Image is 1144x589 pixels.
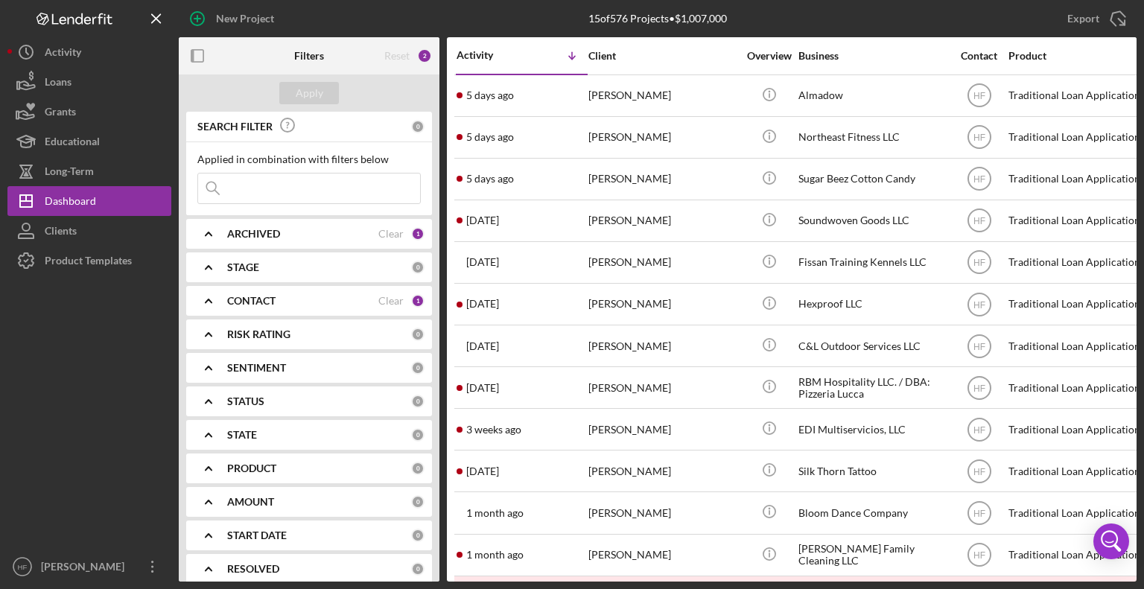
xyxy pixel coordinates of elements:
div: Bloom Dance Company [798,493,947,532]
button: Educational [7,127,171,156]
div: [PERSON_NAME] Family Cleaning LLC [798,535,947,575]
div: [PERSON_NAME] [588,284,737,324]
div: Loans [45,67,71,101]
div: Clear [378,295,404,307]
div: [PERSON_NAME] [588,326,737,366]
div: Sugar Beez Cotton Candy [798,159,947,199]
time: 2025-08-26 21:39 [466,256,499,268]
div: 0 [411,529,425,542]
b: AMOUNT [227,496,274,508]
div: New Project [216,4,274,34]
time: 2025-08-28 03:14 [466,214,499,226]
div: 0 [411,428,425,442]
div: 0 [411,328,425,341]
button: Product Templates [7,246,171,276]
div: 0 [411,120,425,133]
div: Open Intercom Messenger [1093,523,1129,559]
button: Clients [7,216,171,246]
b: SEARCH FILTER [197,121,273,133]
div: [PERSON_NAME] [588,410,737,449]
div: [PERSON_NAME] [588,159,737,199]
b: START DATE [227,529,287,541]
time: 2025-08-29 00:32 [466,131,514,143]
div: [PERSON_NAME] [588,201,737,241]
div: Export [1067,4,1099,34]
div: 0 [411,261,425,274]
div: 0 [411,395,425,408]
div: EDI Multiservicios, LLC [798,410,947,449]
b: STAGE [227,261,259,273]
div: 0 [411,361,425,375]
text: HF [973,550,985,561]
b: STATE [227,429,257,441]
b: PRODUCT [227,462,276,474]
text: HF [18,563,28,571]
text: HF [973,258,985,268]
div: RBM Hospitality LLC. / DBA: Pizzeria Lucca [798,368,947,407]
div: 0 [411,562,425,576]
div: Fissan Training Kennels LLC [798,243,947,282]
div: Business [798,50,947,62]
div: [PERSON_NAME] [588,535,737,575]
div: Activity [45,37,81,71]
button: HF[PERSON_NAME] [7,552,171,582]
b: Filters [294,50,324,62]
time: 2025-08-18 15:33 [466,340,499,352]
button: Grants [7,97,171,127]
div: Northeast Fitness LLC [798,118,947,157]
button: Export [1052,4,1137,34]
div: Clients [45,216,77,249]
button: Apply [279,82,339,104]
time: 2025-08-26 15:47 [466,298,499,310]
text: HF [973,341,985,351]
div: Almadow [798,76,947,115]
div: Overview [741,50,797,62]
div: Apply [296,82,323,104]
time: 2025-08-14 03:17 [466,424,521,436]
b: CONTACT [227,295,276,307]
div: Soundwoven Goods LLC [798,201,947,241]
div: [PERSON_NAME] [588,118,737,157]
text: HF [973,509,985,519]
div: 15 of 576 Projects • $1,007,000 [588,13,727,25]
div: [PERSON_NAME] [588,368,737,407]
text: HF [973,299,985,310]
div: Long-Term [45,156,94,190]
b: RESOLVED [227,563,279,575]
button: Loans [7,67,171,97]
time: 2025-08-18 01:53 [466,382,499,394]
div: 0 [411,462,425,475]
div: Clear [378,228,404,240]
text: HF [973,383,985,393]
text: HF [973,466,985,477]
div: [PERSON_NAME] [588,493,737,532]
button: Long-Term [7,156,171,186]
div: Reset [384,50,410,62]
b: STATUS [227,395,264,407]
div: [PERSON_NAME] [588,243,737,282]
b: ARCHIVED [227,228,280,240]
button: Dashboard [7,186,171,216]
div: 1 [411,227,425,241]
div: Hexproof LLC [798,284,947,324]
time: 2025-08-07 05:22 [466,465,499,477]
button: New Project [179,4,289,34]
div: Silk Thorn Tattoo [798,451,947,491]
a: Activity [7,37,171,67]
text: HF [973,174,985,185]
text: HF [973,133,985,143]
div: Activity [457,49,522,61]
div: Grants [45,97,76,130]
b: RISK RATING [227,328,290,340]
div: [PERSON_NAME] [37,552,134,585]
b: SENTIMENT [227,362,286,374]
div: C&L Outdoor Services LLC [798,326,947,366]
div: Client [588,50,737,62]
div: Educational [45,127,100,160]
div: 2 [417,48,432,63]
